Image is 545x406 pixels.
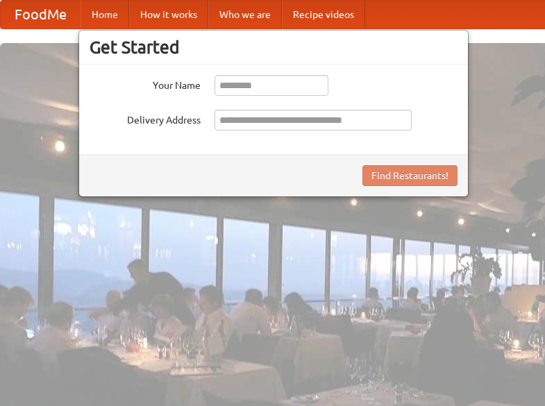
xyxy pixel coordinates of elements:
[81,1,129,28] a: Home
[90,75,201,92] label: Your Name
[362,165,458,186] button: Find Restaurants!
[1,1,81,28] a: FoodMe
[208,1,282,28] a: Who we are
[282,1,365,28] a: Recipe videos
[90,37,458,58] h3: Get Started
[90,110,201,127] label: Delivery Address
[129,1,208,28] a: How it works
